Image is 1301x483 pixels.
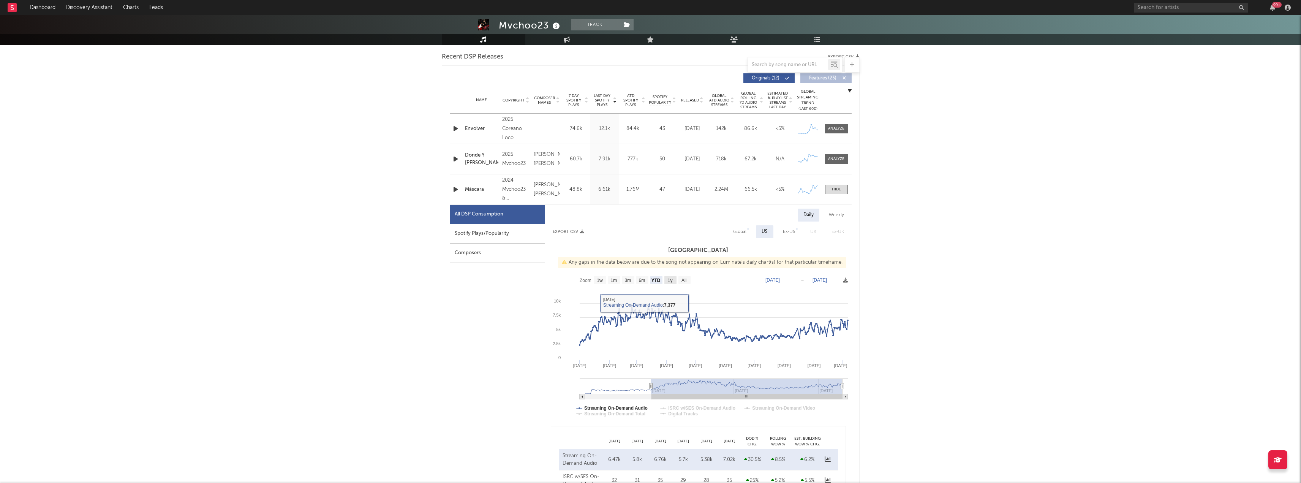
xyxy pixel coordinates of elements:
div: [PERSON_NAME] [PERSON_NAME] [534,181,560,199]
button: Export CSV [828,55,860,59]
text: Streaming On-Demand Video [752,405,815,411]
div: Mvchoo23 [499,19,562,32]
div: 6.2 % [794,456,821,464]
text: [DATE] [573,363,586,368]
text: Digital Tracks [668,411,698,416]
span: Composer Names [534,96,555,105]
div: [DATE] [695,439,718,444]
text: 0 [558,355,560,360]
div: Weekly [823,209,850,222]
text: [DATE] [689,363,702,368]
div: [DATE] [680,155,705,163]
div: 67.2k [738,155,764,163]
text: [DATE] [603,363,616,368]
div: [DATE] [680,186,705,193]
div: [DATE] [680,125,705,133]
div: [DATE] [626,439,649,444]
a: Máscara [465,186,498,193]
div: 74.6k [564,125,588,133]
span: Global ATD Audio Streams [709,93,730,107]
span: Recent DSP Releases [442,52,503,62]
div: 47 [649,186,676,193]
button: Originals(12) [743,73,795,83]
text: Streaming On-Demand Audio [584,405,648,411]
text: [DATE] [778,363,791,368]
button: Export CSV [553,230,584,234]
div: Streaming On-Demand Audio [563,452,601,467]
div: 48.8k [564,186,588,193]
span: Copyright [503,98,525,103]
text: 10k [554,299,561,303]
div: 86.6k [738,125,764,133]
button: Track [571,19,619,30]
div: 5.38k [697,456,716,464]
div: 142k [709,125,734,133]
div: Daily [798,209,819,222]
text: 1y [667,278,672,283]
div: All DSP Consumption [450,205,545,224]
text: [DATE] [630,363,643,368]
div: <5% [767,125,793,133]
span: Estimated % Playlist Streams Last Day [767,91,788,109]
text: [DATE] [807,363,820,368]
div: Global [733,227,746,236]
div: 2025 Mvchoo23 [502,150,530,168]
a: Donde Y [PERSON_NAME] [465,152,498,166]
div: Any gaps in the data below are due to the song not appearing on Luminate's daily chart(s) for tha... [558,257,846,268]
div: 84.4k [621,125,645,133]
div: [PERSON_NAME] [PERSON_NAME] [534,150,560,168]
div: All DSP Consumption [455,210,503,219]
text: Zoom [580,278,591,283]
div: Name [465,97,498,103]
button: Features(23) [800,73,852,83]
text: [DATE] [765,277,780,283]
div: [DATE] [649,439,672,444]
input: Search for artists [1134,3,1248,13]
h3: [GEOGRAPHIC_DATA] [545,246,852,255]
div: 50 [649,155,676,163]
text: [DATE] [748,363,761,368]
div: 2024 Mvchoo23 & [PERSON_NAME] [502,176,530,203]
div: 2025 Coreano Loco Entertainment [502,115,530,143]
div: Envolver [465,125,498,133]
div: [DATE] [672,439,695,444]
div: US [762,227,768,236]
div: 6.61k [592,186,617,193]
span: Features ( 23 ) [805,76,840,81]
div: 7.91k [592,155,617,163]
div: [DATE] [603,439,626,444]
div: 30.5 % [743,456,762,464]
text: [DATE] [660,363,673,368]
text: 6m [639,278,645,283]
div: 5.7k [674,456,693,464]
div: Est. Building WoW % Chg. [792,436,823,447]
text: 2.5k [553,341,561,346]
div: 2.24M [709,186,734,193]
span: 7 Day Spotify Plays [564,93,584,107]
text: [DATE] [834,363,847,368]
text: [DATE] [813,277,827,283]
button: 99+ [1270,5,1275,11]
span: Released [681,98,699,103]
div: 7.02k [720,456,739,464]
text: Streaming On-Demand Total [584,411,645,416]
div: Global Streaming Trend (Last 60D) [797,89,819,112]
div: DoD % Chg. [741,436,764,447]
div: 6.47k [605,456,624,464]
div: 60.7k [564,155,588,163]
div: 8.5 % [766,456,790,464]
span: ATD Spotify Plays [621,93,641,107]
div: 99 + [1272,2,1282,8]
span: Spotify Popularity [649,94,671,106]
span: Originals ( 12 ) [748,76,783,81]
div: 43 [649,125,676,133]
text: YTD [651,278,660,283]
text: 1w [597,278,603,283]
div: 5.8k [628,456,647,464]
text: ISRC w/SES On-Demand Audio [668,405,735,411]
div: 12.1k [592,125,617,133]
input: Search by song name or URL [748,62,828,68]
div: [DATE] [718,439,741,444]
text: 7.5k [553,313,561,317]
